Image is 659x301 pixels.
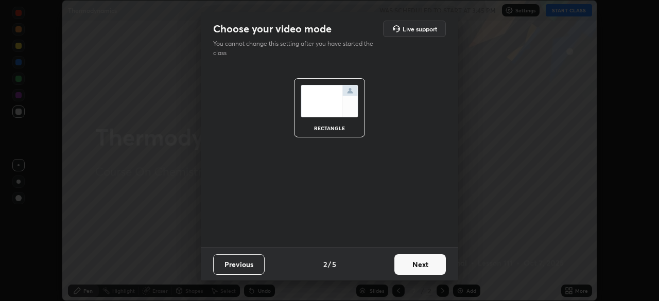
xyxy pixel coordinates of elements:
[213,39,380,58] p: You cannot change this setting after you have started the class
[394,254,446,275] button: Next
[328,259,331,270] h4: /
[301,85,358,117] img: normalScreenIcon.ae25ed63.svg
[332,259,336,270] h4: 5
[403,26,437,32] h5: Live support
[323,259,327,270] h4: 2
[309,126,350,131] div: rectangle
[213,22,332,36] h2: Choose your video mode
[213,254,265,275] button: Previous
